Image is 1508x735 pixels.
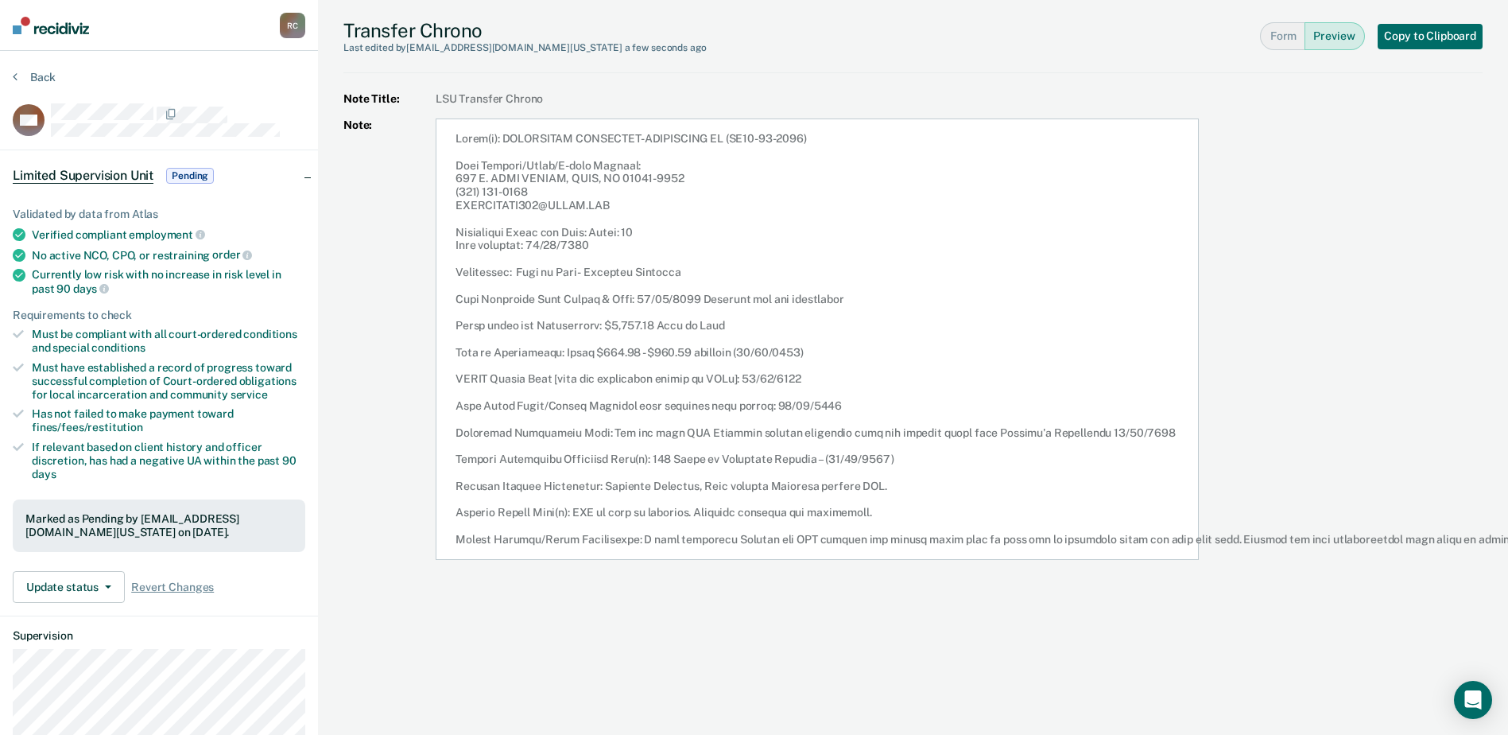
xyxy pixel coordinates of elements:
div: Validated by data from Atlas [13,208,305,221]
div: Marked as Pending by [EMAIL_ADDRESS][DOMAIN_NAME][US_STATE] on [DATE]. [25,512,293,539]
span: Revert Changes [131,581,214,594]
span: days [73,282,109,295]
span: employment [129,228,204,241]
div: No active NCO, CPO, or restraining [32,248,305,262]
div: R C [280,13,305,38]
div: Requirements to check [13,309,305,322]
strong: Note: [343,119,423,560]
div: Has not failed to make payment toward [32,407,305,434]
button: Back [13,70,56,84]
button: Preview [1304,22,1365,50]
div: Last edited by [EMAIL_ADDRESS][DOMAIN_NAME][US_STATE] [343,42,707,53]
img: Recidiviz [13,17,89,34]
button: Update status [13,571,125,603]
div: Currently low risk with no increase in risk level in past 90 [32,268,305,295]
dt: Supervision [13,629,305,643]
span: a few seconds ago [625,42,707,53]
div: Verified compliant [32,227,305,242]
div: Must be compliant with all court-ordered conditions and special conditions [32,328,305,355]
span: order [212,248,252,261]
div: Must have established a record of progress toward successful completion of Court-ordered obligati... [32,361,305,401]
span: days [32,468,56,480]
span: fines/fees/restitution [32,421,143,434]
span: service [231,388,268,401]
span: Pending [166,168,214,184]
strong: Note Title: [343,92,423,106]
span: Limited Supervision Unit [13,168,153,184]
button: RC [280,13,305,38]
button: Form [1260,22,1304,50]
div: Open Intercom Messenger [1454,681,1492,719]
button: Copy to Clipboard [1378,24,1483,49]
div: If relevant based on client history and officer discretion, has had a negative UA within the past 90 [32,441,305,480]
div: Transfer Chrono [343,19,707,53]
span: LSU Transfer Chrono [436,92,1483,106]
article: Lorem(i): DOLORSITAM CONSECTET-ADIPISCING EL (SE10-93-2096) Doei Tempori/Utlab/E-dolo Magnaal: 69... [436,119,1199,560]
